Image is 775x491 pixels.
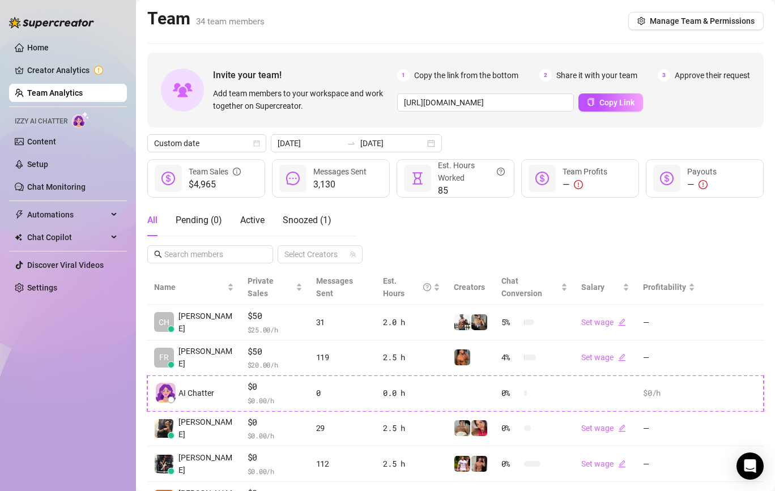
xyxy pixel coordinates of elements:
input: Search members [164,248,257,261]
span: Team Profits [563,167,607,176]
div: 112 [316,458,370,470]
span: $50 [248,345,303,358]
th: Creators [447,270,495,305]
span: Salary [581,283,604,292]
span: 4 % [501,351,519,364]
img: JG [454,349,470,365]
img: Chat Copilot [15,233,22,241]
span: question-circle [497,159,505,184]
span: 0 % [501,458,519,470]
div: Est. Hours Worked [438,159,505,184]
span: edit [618,318,626,326]
a: Set wageedit [581,353,626,362]
img: Vanessa [471,420,487,436]
span: 34 team members [196,16,265,27]
a: Discover Viral Videos [27,261,104,270]
span: Messages Sent [313,167,367,176]
span: edit [618,424,626,432]
span: Payouts [687,167,717,176]
span: 2 [539,69,552,82]
span: Copy Link [599,98,635,107]
a: Setup [27,160,48,169]
img: izzy-ai-chatter-avatar-DDCN_rTZ.svg [156,383,176,403]
span: $ 25.00 /h [248,324,303,335]
span: search [154,250,162,258]
span: calendar [253,140,260,147]
button: Copy Link [578,93,643,112]
td: — [636,446,702,482]
a: Settings [27,283,57,292]
span: 3,130 [313,178,367,191]
img: Aussieboy_jfree [454,420,470,436]
div: 29 [316,422,370,434]
span: 5 % [501,316,519,328]
span: dollar-circle [161,172,175,185]
td: — [636,411,702,447]
span: [PERSON_NAME] [178,345,234,370]
span: 0 % [501,422,519,434]
span: Manage Team & Permissions [650,16,755,25]
a: Content [27,137,56,146]
span: 3 [658,69,670,82]
span: Active [240,215,265,225]
span: message [286,172,300,185]
span: [PERSON_NAME] [178,451,234,476]
button: Manage Team & Permissions [628,12,764,30]
span: Add team members to your workspace and work together on Supercreator. [213,87,393,112]
h2: Team [147,8,265,29]
span: edit [618,353,626,361]
span: Name [154,281,225,293]
img: Arianna Aguilar [155,455,173,473]
div: 0.0 h [383,387,440,399]
div: — [687,178,717,191]
a: Chat Monitoring [27,182,86,191]
span: AI Chatter [178,387,214,399]
span: $0 [248,380,303,394]
span: 85 [438,184,505,198]
span: $50 [248,309,303,323]
span: Share it with your team [556,69,637,82]
span: Custom date [154,135,259,152]
span: Messages Sent [316,276,353,298]
div: 2.5 h [383,351,440,364]
div: 119 [316,351,370,364]
span: CH [159,316,169,328]
div: 0 [316,387,370,399]
span: Automations [27,206,108,224]
div: All [147,214,157,227]
a: Set wageedit [581,459,626,468]
div: 2.0 h [383,316,440,328]
span: 1 [397,69,410,82]
img: Sean Carino [155,419,173,438]
a: Home [27,43,49,52]
a: Set wageedit [581,424,626,433]
div: $0 /h [643,387,695,399]
input: End date [360,137,425,150]
span: to [347,139,356,148]
span: 0 % [501,387,519,399]
input: Start date [278,137,342,150]
span: $ 0.00 /h [248,430,303,441]
div: Est. Hours [383,275,431,300]
span: FR [159,351,169,364]
img: Zach [471,456,487,472]
span: hourglass [411,172,424,185]
img: AI Chatter [72,112,90,128]
span: Private Sales [248,276,274,298]
span: $0 [248,416,303,429]
td: — [636,340,702,376]
div: Pending ( 0 ) [176,214,222,227]
span: edit [618,460,626,468]
a: Set wageedit [581,318,626,327]
span: swap-right [347,139,356,148]
span: [PERSON_NAME] [178,310,234,335]
span: $ 20.00 /h [248,359,303,370]
span: [PERSON_NAME] [178,416,234,441]
span: Chat Conversion [501,276,542,298]
span: info-circle [233,165,241,178]
span: question-circle [423,275,431,300]
span: Chat Copilot [27,228,108,246]
div: 2.5 h [383,458,440,470]
a: Team Analytics [27,88,83,97]
a: Creator Analytics exclamation-circle [27,61,118,79]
